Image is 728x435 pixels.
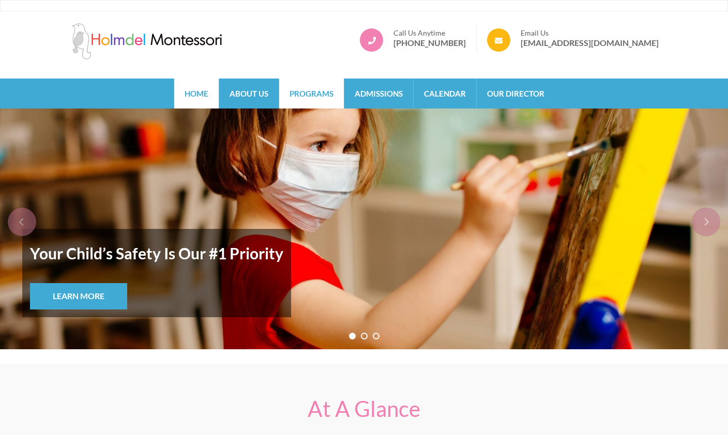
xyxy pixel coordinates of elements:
[393,28,466,38] span: Call Us Anytime
[521,38,659,48] a: [EMAIL_ADDRESS][DOMAIN_NAME]
[393,38,466,48] a: [PHONE_NUMBER]
[174,79,219,108] a: Home
[692,208,720,236] div: next
[414,79,476,108] a: Calendar
[279,79,344,108] a: Programs
[477,79,555,108] a: Our Director
[30,237,283,270] strong: Your Child’s Safety Is Our #1 Priority
[521,28,659,38] span: Email Us
[219,79,279,108] a: About Us
[30,283,127,309] a: Learn More
[162,396,566,421] h2: At A Glance
[344,79,413,108] a: Admissions
[69,23,224,59] img: Holmdel Montessori School
[8,208,36,236] div: prev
